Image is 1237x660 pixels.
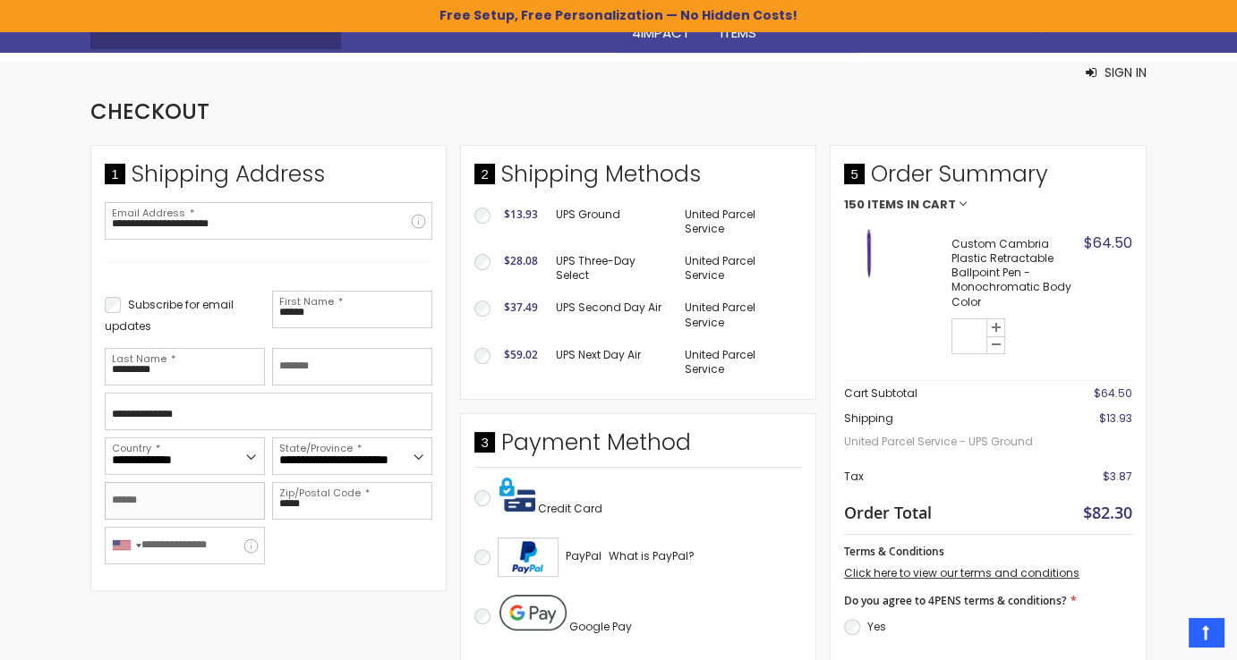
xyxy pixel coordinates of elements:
[844,426,1053,458] span: United Parcel Service - UPS Ground
[1189,618,1224,647] a: Top
[1099,410,1132,426] span: $13.93
[504,347,538,362] span: $59.02
[547,245,676,292] td: UPS Three-Day Select
[504,207,538,222] span: $13.93
[498,537,559,577] img: Acceptance Mark
[844,159,1132,199] span: Order Summary
[844,593,1066,608] span: Do you agree to 4PENS terms & conditions?
[1105,63,1147,81] span: Sign In
[844,499,932,523] strong: Order Total
[547,199,676,245] td: UPS Ground
[474,427,802,467] div: Payment Method
[547,292,676,338] td: UPS Second Day Air
[504,253,538,268] span: $28.08
[951,237,1079,309] strong: Custom Cambria Plastic Retractable Ballpoint Pen - Monochromatic Body Color
[106,528,147,563] div: United States: +1
[566,548,601,563] span: PayPal
[867,199,956,211] span: Items in Cart
[105,297,234,334] span: Subscribe for email updates
[867,619,886,634] label: Yes
[499,477,535,512] img: Pay with credit card
[1083,502,1132,523] span: $82.30
[844,410,893,426] span: Shipping
[676,199,802,245] td: United Parcel Service
[1086,63,1147,81] button: Sign In
[844,199,865,211] span: 150
[1084,233,1132,253] span: $64.50
[609,546,695,567] a: What is PayPal?
[844,381,1053,407] th: Cart Subtotal
[105,159,432,199] div: Shipping Address
[676,292,802,338] td: United Parcel Service
[676,339,802,385] td: United Parcel Service
[844,565,1079,580] a: Click here to view our terms and conditions
[609,548,695,563] span: What is PayPal?
[1094,385,1132,401] span: $64.50
[844,544,944,559] span: Terms & Conditions
[547,339,676,385] td: UPS Next Day Air
[1103,469,1132,484] span: $3.87
[538,501,602,516] span: Credit Card
[844,229,893,278] img: Custom Cambria Plastic Retractable Ballpoint Pen - Monochromatic Body Color-Purple
[676,245,802,292] td: United Parcel Service
[844,464,1053,489] th: Tax
[90,97,209,126] span: Checkout
[569,619,632,634] span: Google Pay
[504,300,538,315] span: $37.49
[474,159,802,199] div: Shipping Methods
[499,595,567,630] img: Pay with Google Pay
